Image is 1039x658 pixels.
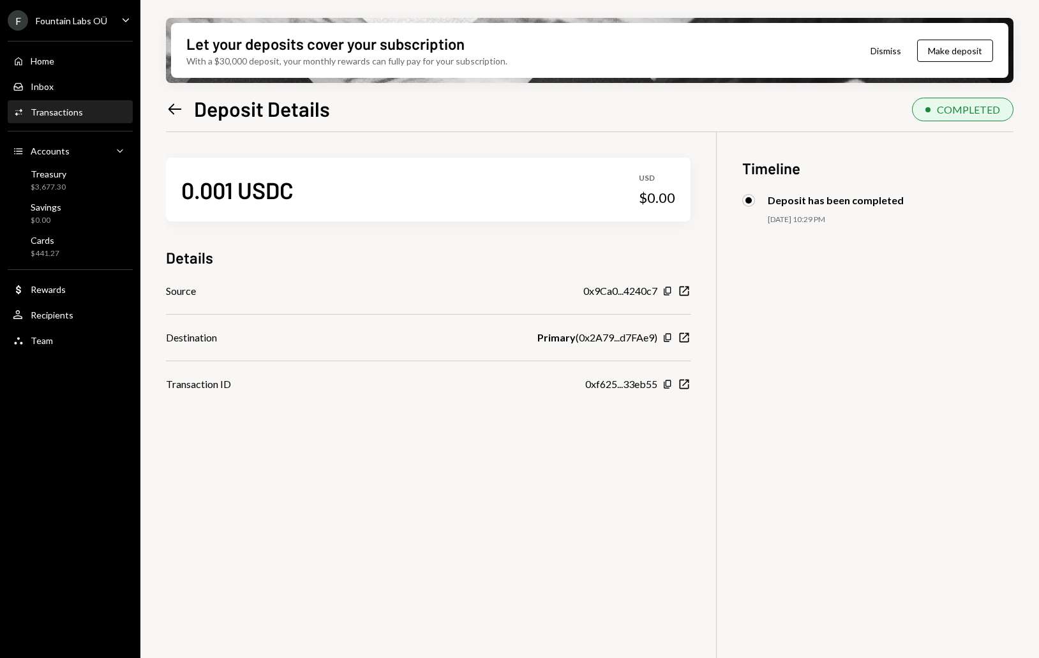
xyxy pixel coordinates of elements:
[31,215,61,226] div: $0.00
[583,283,657,299] div: 0x9Ca0...4240c7
[768,194,904,206] div: Deposit has been completed
[31,146,70,156] div: Accounts
[31,81,54,92] div: Inbox
[8,139,133,162] a: Accounts
[8,165,133,195] a: Treasury$3,677.30
[166,377,231,392] div: Transaction ID
[31,335,53,346] div: Team
[31,107,83,117] div: Transactions
[36,15,107,26] div: Fountain Labs OÜ
[8,231,133,262] a: Cards$441.27
[8,329,133,352] a: Team
[166,283,196,299] div: Source
[937,103,1000,116] div: COMPLETED
[768,214,1013,225] div: [DATE] 10:29 PM
[8,49,133,72] a: Home
[31,56,54,66] div: Home
[31,235,59,246] div: Cards
[585,377,657,392] div: 0xf625...33eb55
[537,330,576,345] b: Primary
[194,96,330,121] h1: Deposit Details
[31,168,66,179] div: Treasury
[166,247,213,268] h3: Details
[742,158,1013,179] h3: Timeline
[186,54,507,68] div: With a $30,000 deposit, your monthly rewards can fully pay for your subscription.
[31,248,59,259] div: $441.27
[186,33,465,54] div: Let your deposits cover your subscription
[8,75,133,98] a: Inbox
[917,40,993,62] button: Make deposit
[639,173,675,184] div: USD
[166,330,217,345] div: Destination
[31,310,73,320] div: Recipients
[8,10,28,31] div: F
[181,176,294,204] div: 0.001 USDC
[8,303,133,326] a: Recipients
[31,284,66,295] div: Rewards
[639,189,675,207] div: $0.00
[537,330,657,345] div: ( 0x2A79...d7FAe9 )
[855,36,917,66] button: Dismiss
[8,100,133,123] a: Transactions
[8,278,133,301] a: Rewards
[8,198,133,228] a: Savings$0.00
[31,182,66,193] div: $3,677.30
[31,202,61,213] div: Savings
